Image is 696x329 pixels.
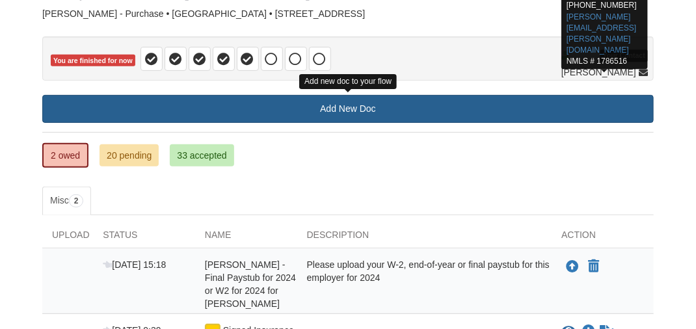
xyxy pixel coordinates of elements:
[170,144,234,166] a: 33 accepted
[42,143,88,168] a: 2 owed
[100,144,159,166] a: 20 pending
[42,228,93,248] div: Upload
[195,228,297,248] div: Name
[297,228,552,248] div: Description
[93,228,195,248] div: Status
[565,258,580,275] button: Upload Kamahni Jackson - Final Paystub for 2024 or W2 for 2024 for McDonald's
[299,74,397,89] div: Add new doc to your flow
[205,259,296,309] span: [PERSON_NAME] - Final Paystub for 2024 or W2 for 2024 for [PERSON_NAME]
[297,258,552,310] div: Please upload your W-2, end-of-year or final paystub for this employer for 2024
[552,228,654,248] div: Action
[42,187,91,215] a: Misc
[42,95,654,123] a: Add New Doc
[42,8,654,20] div: [PERSON_NAME] - Purchase • [GEOGRAPHIC_DATA] • [STREET_ADDRESS]
[51,55,135,67] span: You are finished for now
[69,194,84,207] span: 2
[103,259,166,270] span: [DATE] 15:18
[567,12,636,55] a: [PERSON_NAME][EMAIL_ADDRESS][PERSON_NAME][DOMAIN_NAME]
[587,259,600,274] button: Declare Kamahni Jackson - Final Paystub for 2024 or W2 for 2024 for McDonald's not applicable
